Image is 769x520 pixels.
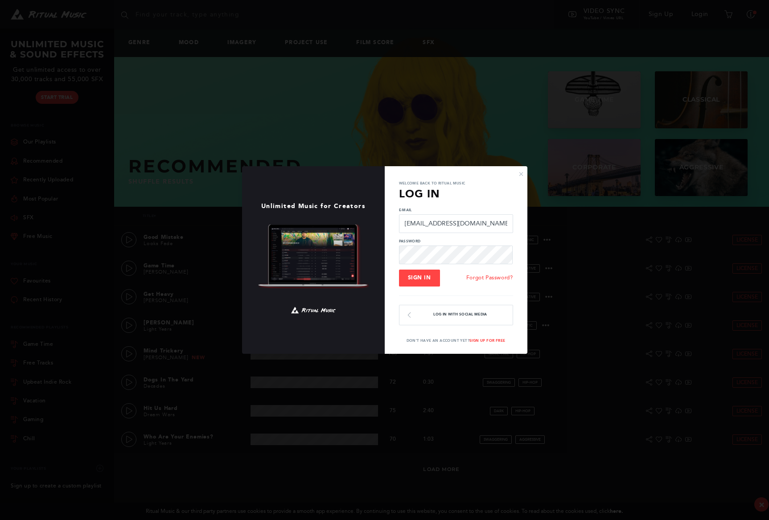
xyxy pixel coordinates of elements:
button: × [518,170,524,178]
h3: Log In [399,186,513,202]
button: Sign In [399,270,440,287]
img: Ritual Music [258,224,369,289]
input: E-Mail [399,214,513,233]
a: Sign Up For Free [469,338,505,343]
p: Welcome back to Ritual Music [399,180,513,186]
label: E-Mail [399,207,513,213]
button: Log In with Social Media [399,305,513,325]
h1: Unlimited Music for Creators [242,203,385,210]
span: Sign In [408,274,431,281]
p: Don't have an account yet? [385,338,527,343]
a: Forgot Password? [466,274,513,282]
label: Password [399,238,513,244]
img: Ritual Music [291,303,336,317]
